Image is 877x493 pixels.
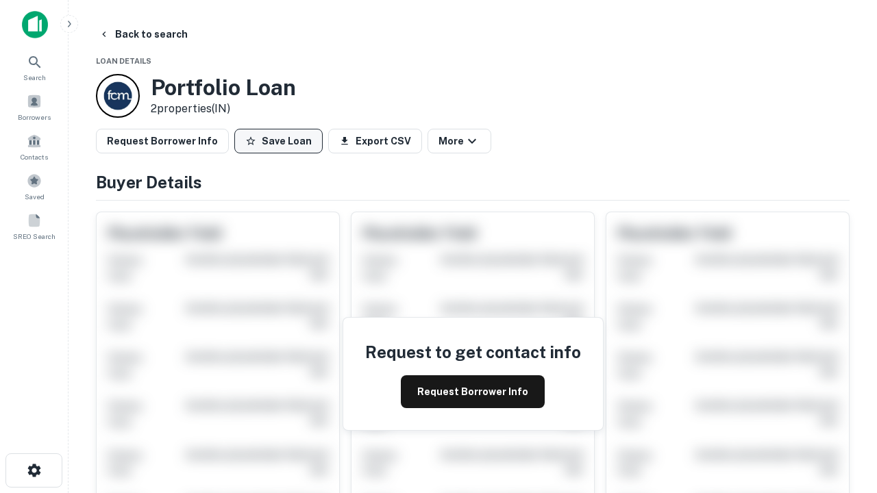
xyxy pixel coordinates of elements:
[4,207,64,244] a: SREO Search
[21,151,48,162] span: Contacts
[25,191,45,202] span: Saved
[401,375,545,408] button: Request Borrower Info
[13,231,55,242] span: SREO Search
[4,88,64,125] a: Borrowers
[4,128,64,165] a: Contacts
[22,11,48,38] img: capitalize-icon.png
[96,57,151,65] span: Loan Details
[93,22,193,47] button: Back to search
[96,170,850,194] h4: Buyer Details
[18,112,51,123] span: Borrowers
[4,49,64,86] a: Search
[151,75,296,101] h3: Portfolio Loan
[428,129,491,153] button: More
[808,340,877,405] iframe: Chat Widget
[4,168,64,205] a: Saved
[365,340,581,364] h4: Request to get contact info
[23,72,46,83] span: Search
[234,129,323,153] button: Save Loan
[151,101,296,117] p: 2 properties (IN)
[328,129,422,153] button: Export CSV
[96,129,229,153] button: Request Borrower Info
